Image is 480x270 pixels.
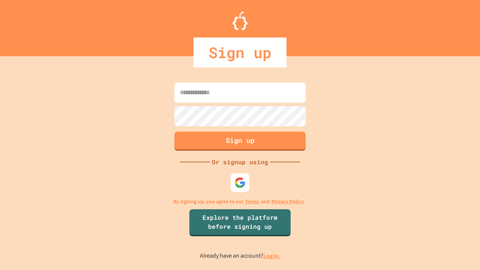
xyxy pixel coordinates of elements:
[245,198,259,205] a: Terms
[263,252,280,260] a: Log in.
[173,198,307,205] p: By signing up, you agree to our and .
[232,11,247,30] img: Logo.svg
[234,177,246,188] img: google-icon.svg
[193,37,286,67] div: Sign up
[174,132,306,151] button: Sign up
[200,251,280,261] p: Already have an account?
[271,198,304,205] a: Privacy Policy
[210,157,270,166] div: Or signup using
[189,209,291,236] a: Explore the platform before signing up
